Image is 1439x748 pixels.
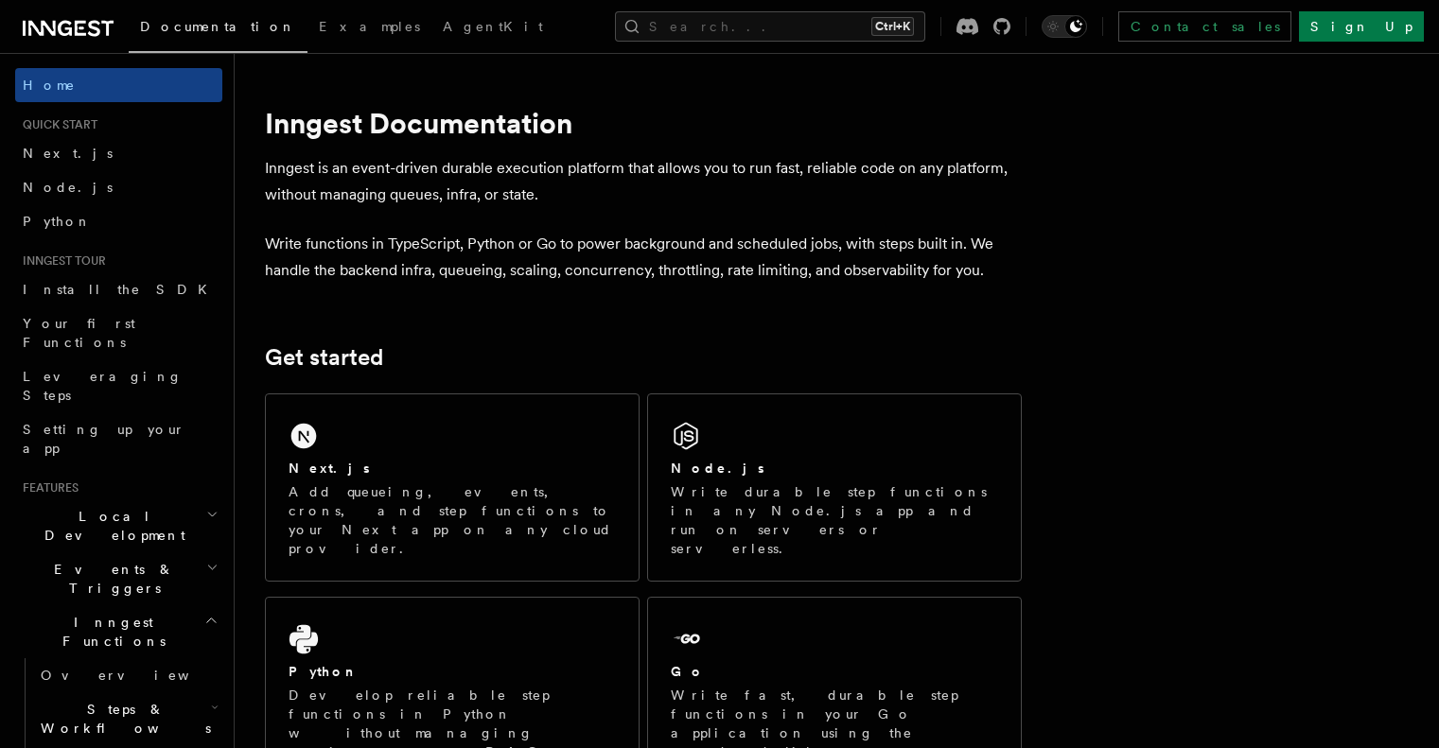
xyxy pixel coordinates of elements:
[15,359,222,412] a: Leveraging Steps
[23,369,183,403] span: Leveraging Steps
[41,668,236,683] span: Overview
[615,11,925,42] button: Search...Ctrl+K
[23,76,76,95] span: Home
[15,480,79,496] span: Features
[871,17,914,36] kbd: Ctrl+K
[1042,15,1087,38] button: Toggle dark mode
[15,204,222,238] a: Python
[23,180,113,195] span: Node.js
[289,482,616,558] p: Add queueing, events, crons, and step functions to your Next app on any cloud provider.
[265,155,1022,208] p: Inngest is an event-driven durable execution platform that allows you to run fast, reliable code ...
[23,146,113,161] span: Next.js
[265,231,1022,284] p: Write functions in TypeScript, Python or Go to power background and scheduled jobs, with steps bu...
[15,560,206,598] span: Events & Triggers
[15,136,222,170] a: Next.js
[647,393,1022,582] a: Node.jsWrite durable step functions in any Node.js app and run on servers or serverless.
[140,19,296,34] span: Documentation
[23,282,219,297] span: Install the SDK
[15,68,222,102] a: Home
[15,605,222,658] button: Inngest Functions
[319,19,420,34] span: Examples
[289,662,359,681] h2: Python
[265,393,640,582] a: Next.jsAdd queueing, events, crons, and step functions to your Next app on any cloud provider.
[1299,11,1424,42] a: Sign Up
[671,482,998,558] p: Write durable step functions in any Node.js app and run on servers or serverless.
[23,316,135,350] span: Your first Functions
[307,6,431,51] a: Examples
[15,412,222,465] a: Setting up your app
[265,344,383,371] a: Get started
[289,459,370,478] h2: Next.js
[15,170,222,204] a: Node.js
[431,6,554,51] a: AgentKit
[15,499,222,552] button: Local Development
[671,459,764,478] h2: Node.js
[15,507,206,545] span: Local Development
[33,700,211,738] span: Steps & Workflows
[671,662,705,681] h2: Go
[33,658,222,692] a: Overview
[443,19,543,34] span: AgentKit
[15,272,222,306] a: Install the SDK
[33,692,222,745] button: Steps & Workflows
[265,106,1022,140] h1: Inngest Documentation
[129,6,307,53] a: Documentation
[15,253,106,269] span: Inngest tour
[23,214,92,229] span: Python
[23,422,185,456] span: Setting up your app
[15,552,222,605] button: Events & Triggers
[1118,11,1291,42] a: Contact sales
[15,117,97,132] span: Quick start
[15,613,204,651] span: Inngest Functions
[15,306,222,359] a: Your first Functions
